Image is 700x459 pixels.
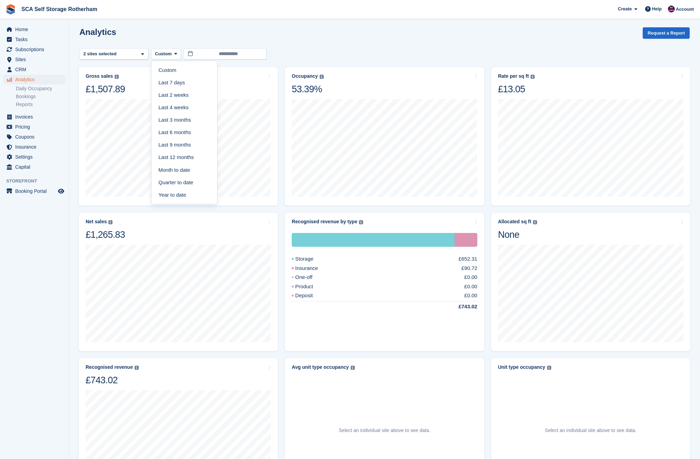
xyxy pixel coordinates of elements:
[15,25,57,34] span: Home
[498,364,545,370] div: Unit type occupancy
[16,93,65,100] a: Bookings
[320,75,324,79] img: icon-info-grey-7440780725fd019a000dd9b08b2336e03edf1995a4989e88bcd33f0948082b44.svg
[618,6,632,12] span: Create
[108,220,113,224] img: icon-info-grey-7440780725fd019a000dd9b08b2336e03edf1995a4989e88bcd33f0948082b44.svg
[498,83,535,95] div: £13.05
[15,112,57,122] span: Invoices
[464,273,477,281] div: £0.00
[154,176,214,189] a: Quarter to date
[339,427,430,434] p: Select an individual site above to see data.
[3,142,65,152] a: menu
[3,132,65,142] a: menu
[154,64,214,76] a: Custom
[3,35,65,44] a: menu
[442,303,477,311] div: £743.02
[154,189,214,201] a: Year to date
[154,114,214,126] a: Last 3 months
[86,229,125,241] div: £1,265.83
[86,219,107,225] div: Net sales
[3,152,65,162] a: menu
[3,162,65,172] a: menu
[464,292,477,300] div: £0.00
[154,101,214,114] a: Last 4 weeks
[464,283,477,291] div: £0.00
[3,55,65,64] a: menu
[86,364,133,370] div: Recognised revenue
[3,65,65,74] a: menu
[3,186,65,196] a: menu
[154,126,214,139] a: Last 6 months
[15,132,57,142] span: Coupons
[15,55,57,64] span: Sites
[3,45,65,54] a: menu
[668,6,675,12] img: Dale Chapman
[292,273,329,281] div: One-off
[292,219,357,225] div: Recognised revenue by type
[15,75,57,84] span: Analytics
[115,75,119,79] img: icon-info-grey-7440780725fd019a000dd9b08b2336e03edf1995a4989e88bcd33f0948082b44.svg
[15,65,57,74] span: CRM
[15,142,57,152] span: Insurance
[6,178,69,185] span: Storefront
[292,364,349,370] div: Avg unit type occupancy
[86,73,113,79] div: Gross sales
[292,255,330,263] div: Storage
[3,25,65,34] a: menu
[79,27,116,37] h2: Analytics
[15,45,57,54] span: Subscriptions
[3,122,65,132] a: menu
[154,164,214,176] a: Month to date
[292,233,455,247] div: Storage
[16,85,65,92] a: Daily Occupancy
[135,366,139,370] img: icon-info-grey-7440780725fd019a000dd9b08b2336e03edf1995a4989e88bcd33f0948082b44.svg
[16,101,65,108] a: Reports
[531,75,535,79] img: icon-info-grey-7440780725fd019a000dd9b08b2336e03edf1995a4989e88bcd33f0948082b44.svg
[154,89,214,101] a: Last 2 weeks
[15,152,57,162] span: Settings
[292,83,323,95] div: 53.39%
[15,162,57,172] span: Capital
[154,76,214,89] a: Last 7 days
[15,122,57,132] span: Pricing
[545,427,636,434] p: Select an individual site above to see data.
[351,366,355,370] img: icon-info-grey-7440780725fd019a000dd9b08b2336e03edf1995a4989e88bcd33f0948082b44.svg
[3,112,65,122] a: menu
[461,264,477,272] div: £90.72
[533,220,537,224] img: icon-info-grey-7440780725fd019a000dd9b08b2336e03edf1995a4989e88bcd33f0948082b44.svg
[154,151,214,164] a: Last 12 months
[15,186,57,196] span: Booking Portal
[86,374,139,386] div: £743.02
[292,73,318,79] div: Occupancy
[155,50,172,57] span: Custom
[455,233,477,247] div: Insurance
[3,75,65,84] a: menu
[547,366,551,370] img: icon-info-grey-7440780725fd019a000dd9b08b2336e03edf1995a4989e88bcd33f0948082b44.svg
[292,264,334,272] div: Insurance
[498,73,529,79] div: Rate per sq ft
[57,187,65,195] a: Preview store
[498,229,537,241] div: None
[652,6,662,12] span: Help
[82,50,119,57] div: 2 sites selected
[676,6,694,13] span: Account
[292,283,330,291] div: Product
[19,3,100,15] a: SCA Self Storage Rotherham
[6,4,16,15] img: stora-icon-8386f47178a22dfd0bd8f6a31ec36ba5ce8667c1dd55bd0f319d3a0aa187defe.svg
[86,83,125,95] div: £1,507.89
[15,35,57,44] span: Tasks
[498,219,531,225] div: Allocated sq ft
[643,27,690,39] button: Request a Report
[458,255,477,263] div: £652.31
[359,220,363,224] img: icon-info-grey-7440780725fd019a000dd9b08b2336e03edf1995a4989e88bcd33f0948082b44.svg
[151,48,181,60] button: Custom
[154,139,214,151] a: Last 9 months
[292,292,329,300] div: Deposit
